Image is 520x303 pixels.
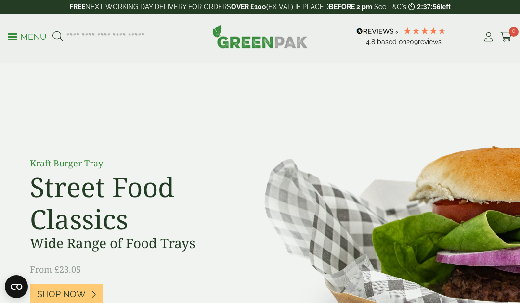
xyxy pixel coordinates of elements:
span: 0 [509,27,519,37]
div: 4.78 Stars [403,26,446,35]
p: Kraft Burger Tray [30,157,247,170]
i: My Account [482,32,494,42]
a: 0 [500,30,512,44]
a: Menu [8,31,47,41]
span: Based on [377,38,406,46]
span: 2:37:56 [417,3,440,11]
span: left [441,3,451,11]
button: Open CMP widget [5,275,28,298]
img: REVIEWS.io [356,28,398,35]
h3: Wide Range of Food Trays [30,235,247,252]
i: Cart [500,32,512,42]
span: From £23.05 [30,264,81,275]
p: Menu [8,31,47,43]
a: See T&C's [374,3,406,11]
strong: BEFORE 2 pm [329,3,372,11]
span: Shop Now [37,289,86,300]
span: 4.8 [366,38,377,46]
img: GreenPak Supplies [212,25,308,48]
h2: Street Food Classics [30,171,247,235]
strong: OVER £100 [231,3,266,11]
strong: FREE [69,3,85,11]
span: reviews [418,38,442,46]
span: 209 [406,38,418,46]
